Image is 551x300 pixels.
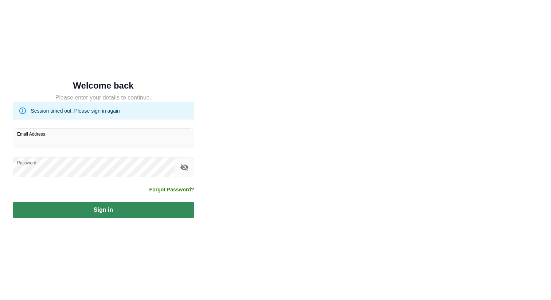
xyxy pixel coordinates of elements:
[149,186,194,193] a: Forgot Password?
[13,93,194,102] h5: Please enter your details to continue.
[17,160,36,166] label: Password
[13,202,194,218] button: Sign in
[13,82,194,89] h5: Welcome back
[31,104,120,117] div: Session timed out. Please sign in again
[17,131,45,137] label: Email Address
[178,161,191,174] button: toggle password visibility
